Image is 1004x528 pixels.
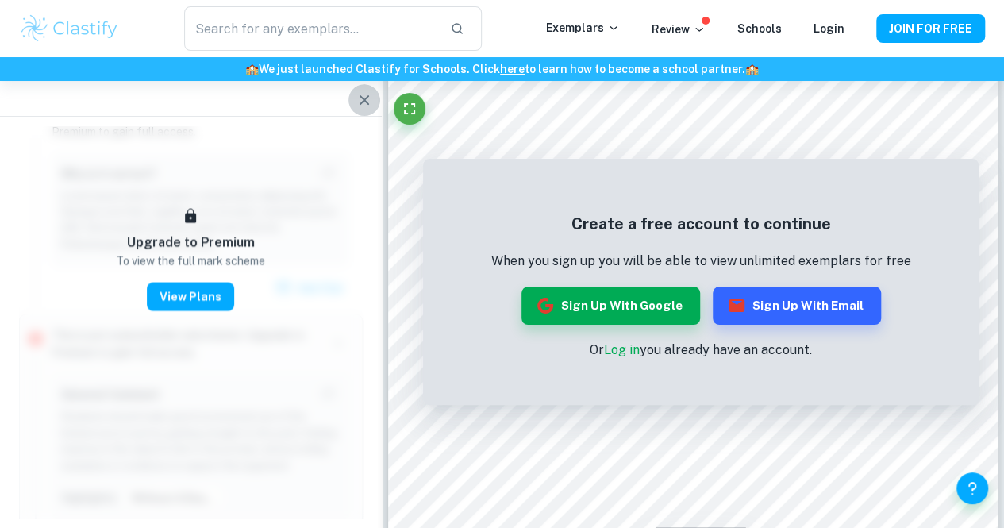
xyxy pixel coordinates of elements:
[814,22,844,35] a: Login
[394,93,425,125] button: Fullscreen
[116,252,265,269] p: To view the full mark scheme
[491,252,911,271] p: When you sign up you will be able to view unlimited exemplars for free
[521,287,700,325] button: Sign up with Google
[3,60,1001,78] h6: We just launched Clastify for Schools. Click to learn how to become a school partner.
[491,212,911,236] h5: Create a free account to continue
[491,341,911,360] p: Or you already have an account.
[184,6,438,51] input: Search for any exemplars...
[876,14,985,43] button: JOIN FOR FREE
[127,233,255,252] h6: Upgrade to Premium
[546,19,620,37] p: Exemplars
[500,63,525,75] a: here
[745,63,759,75] span: 🏫
[713,287,881,325] button: Sign up with Email
[245,63,259,75] span: 🏫
[737,22,782,35] a: Schools
[604,342,640,357] a: Log in
[956,472,988,504] button: Help and Feedback
[147,282,234,310] button: View Plans
[19,13,120,44] img: Clastify logo
[652,21,706,38] p: Review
